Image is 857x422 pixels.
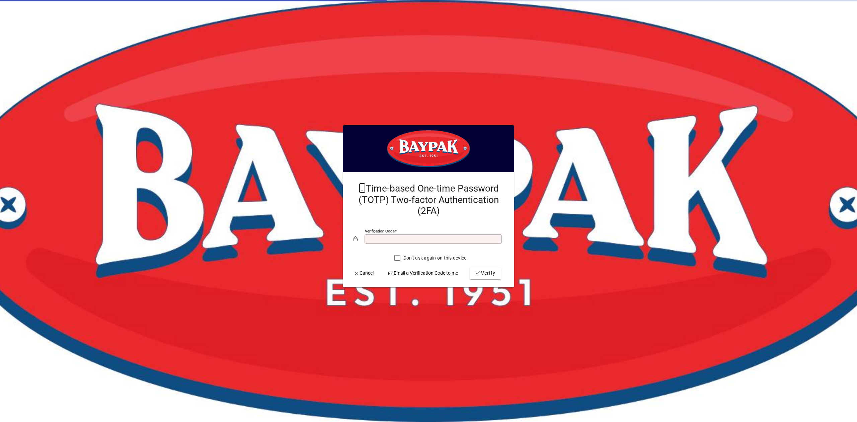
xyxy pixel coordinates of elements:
span: Email a Verification Code to me [388,270,458,277]
button: Email a Verification Code to me [385,267,461,279]
mat-label: Verification code [365,229,395,233]
span: Cancel [354,270,374,277]
button: Cancel [351,267,376,279]
span: Verify [475,270,495,277]
button: Verify [470,267,501,279]
h2: Time-based One-time Password (TOTP) Two-factor Authentication (2FA) [354,183,503,217]
label: Don't ask again on this device [402,255,467,261]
